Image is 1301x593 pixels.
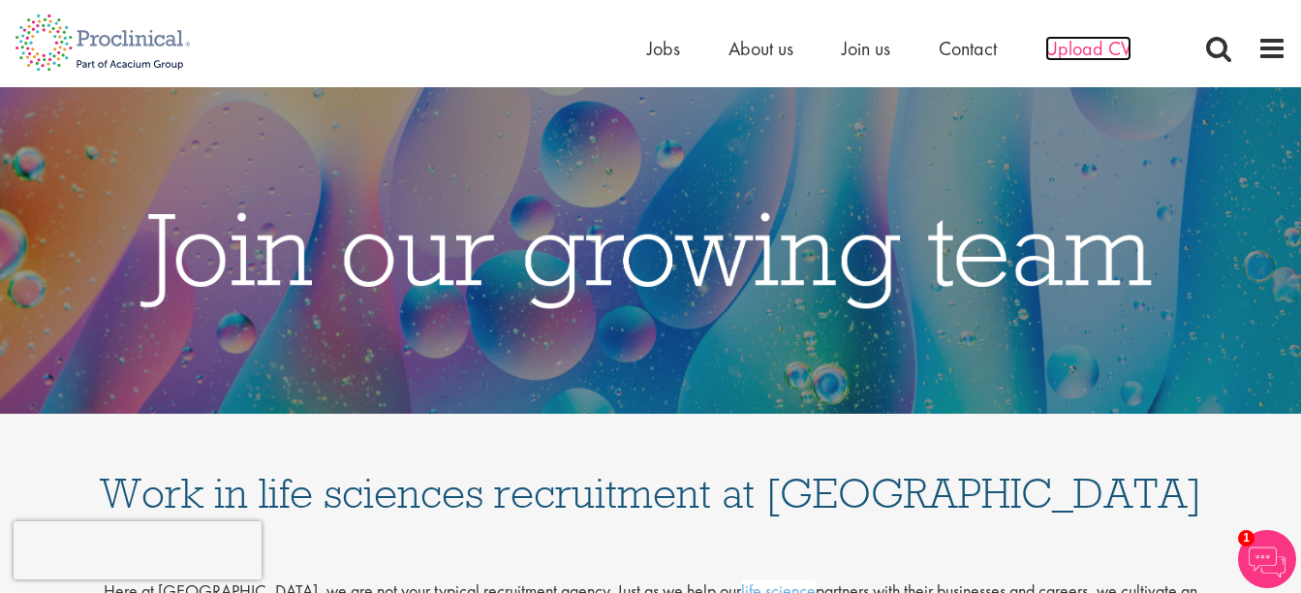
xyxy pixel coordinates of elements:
a: Upload CV [1045,36,1131,61]
img: Chatbot [1238,530,1296,588]
iframe: reCAPTCHA [14,521,262,579]
a: Jobs [647,36,680,61]
span: 1 [1238,530,1255,546]
a: About us [728,36,793,61]
a: Contact [939,36,997,61]
h1: Work in life sciences recruitment at [GEOGRAPHIC_DATA] [99,433,1203,515]
a: Join us [842,36,890,61]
